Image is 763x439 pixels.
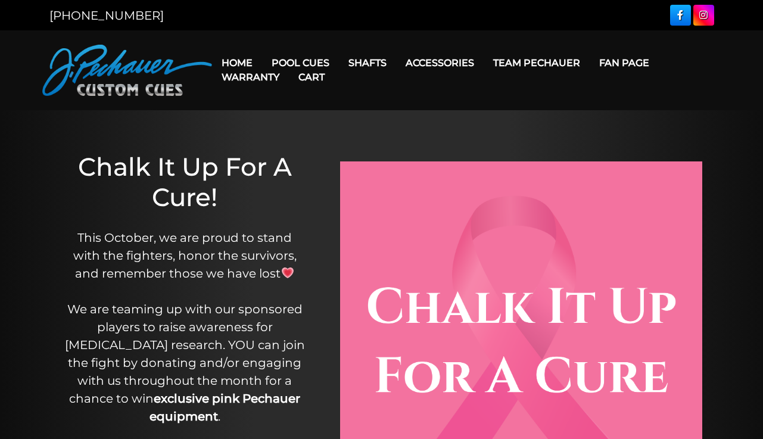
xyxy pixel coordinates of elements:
[262,48,339,78] a: Pool Cues
[42,45,212,96] img: Pechauer Custom Cues
[590,48,659,78] a: Fan Page
[396,48,484,78] a: Accessories
[289,62,334,92] a: Cart
[212,62,289,92] a: Warranty
[484,48,590,78] a: Team Pechauer
[49,8,164,23] a: [PHONE_NUMBER]
[339,48,396,78] a: Shafts
[282,267,294,279] img: 💗
[63,152,306,212] h1: Chalk It Up For A Cure!
[150,391,301,424] strong: exclusive pink Pechauer equipment
[212,48,262,78] a: Home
